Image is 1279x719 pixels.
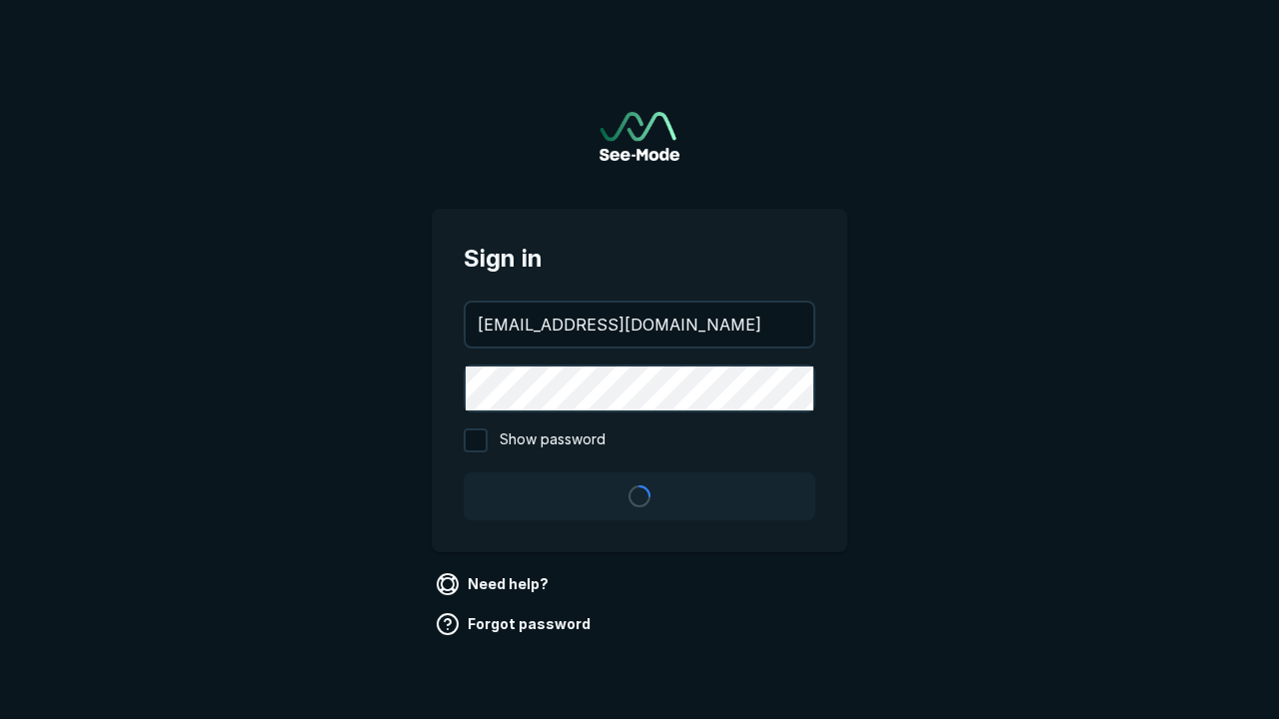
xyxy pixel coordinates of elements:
a: Go to sign in [600,112,679,161]
span: Show password [500,428,606,452]
input: your@email.com [466,303,813,347]
img: See-Mode Logo [600,112,679,161]
span: Sign in [464,241,815,277]
a: Forgot password [432,608,599,640]
a: Need help? [432,568,557,600]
